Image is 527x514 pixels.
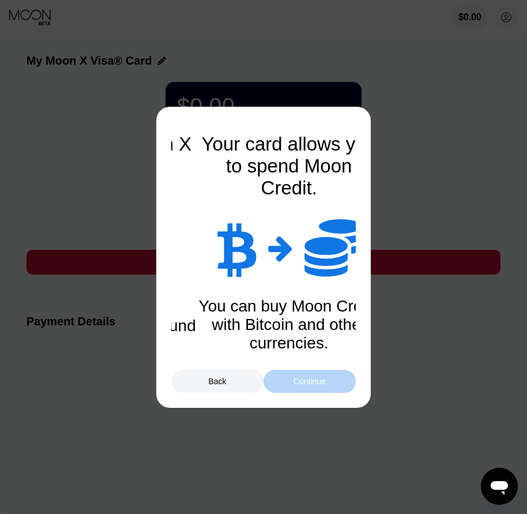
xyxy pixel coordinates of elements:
[293,377,326,386] div: Continue
[481,468,518,505] iframe: Button to launch messaging window
[304,216,362,280] div: 
[268,234,293,262] div: 
[197,133,381,199] div: Your card allows you to spend Moon Credit.
[208,377,226,386] div: Back
[197,297,381,352] div: You can buy Moon Credit with Bitcoin and other currencies.
[171,370,263,393] div: Back
[216,219,257,277] div: 
[263,370,356,393] div: Continue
